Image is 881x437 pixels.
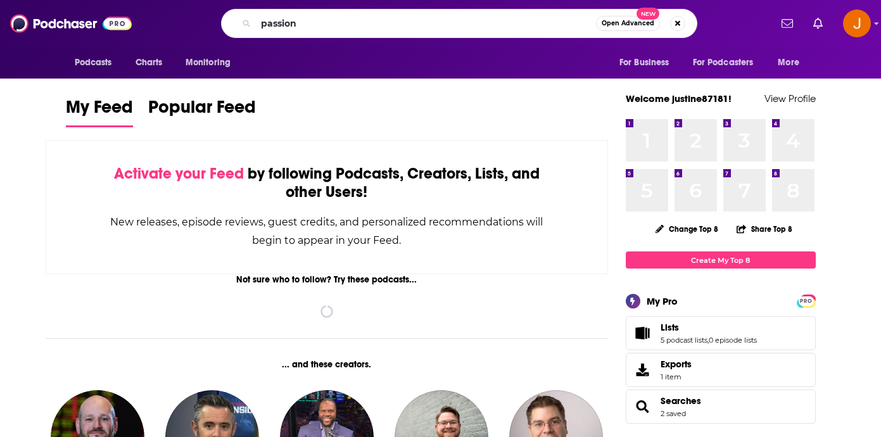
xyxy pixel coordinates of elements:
span: Open Advanced [602,20,654,27]
span: Activate your Feed [114,164,244,183]
a: Searches [630,398,656,415]
span: Exports [661,358,692,370]
span: , [707,336,709,345]
input: Search podcasts, credits, & more... [256,13,596,34]
span: Monitoring [186,54,231,72]
a: Charts [127,51,170,75]
span: Podcasts [75,54,112,72]
a: Exports [626,353,816,387]
div: Not sure who to follow? Try these podcasts... [46,274,609,285]
span: PRO [799,296,814,306]
span: My Feed [66,96,133,125]
a: View Profile [764,92,816,104]
a: Show notifications dropdown [808,13,828,34]
span: Lists [661,322,679,333]
button: Open AdvancedNew [596,16,660,31]
span: Popular Feed [148,96,256,125]
button: open menu [769,51,815,75]
a: Searches [661,395,701,407]
span: For Podcasters [693,54,754,72]
button: open menu [685,51,772,75]
div: New releases, episode reviews, guest credits, and personalized recommendations will begin to appe... [110,213,545,250]
div: by following Podcasts, Creators, Lists, and other Users! [110,165,545,201]
span: Lists [626,316,816,350]
a: Welcome justine87181! [626,92,732,104]
button: open menu [177,51,247,75]
span: Charts [136,54,163,72]
a: Create My Top 8 [626,251,816,269]
img: Podchaser - Follow, Share and Rate Podcasts [10,11,132,35]
a: PRO [799,296,814,305]
a: 5 podcast lists [661,336,707,345]
span: Exports [630,361,656,379]
a: 0 episode lists [709,336,757,345]
a: My Feed [66,96,133,127]
button: Show profile menu [843,9,871,37]
span: More [778,54,799,72]
a: Lists [630,324,656,342]
button: open menu [611,51,685,75]
a: Show notifications dropdown [776,13,798,34]
button: Change Top 8 [648,221,726,237]
div: ... and these creators. [46,359,609,370]
a: Lists [661,322,757,333]
span: Logged in as justine87181 [843,9,871,37]
span: 1 item [661,372,692,381]
span: For Business [619,54,669,72]
button: open menu [66,51,129,75]
a: Popular Feed [148,96,256,127]
a: 2 saved [661,409,686,418]
span: Searches [626,389,816,424]
div: My Pro [647,295,678,307]
img: User Profile [843,9,871,37]
button: Share Top 8 [736,217,793,241]
div: Search podcasts, credits, & more... [221,9,697,38]
span: New [637,8,659,20]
